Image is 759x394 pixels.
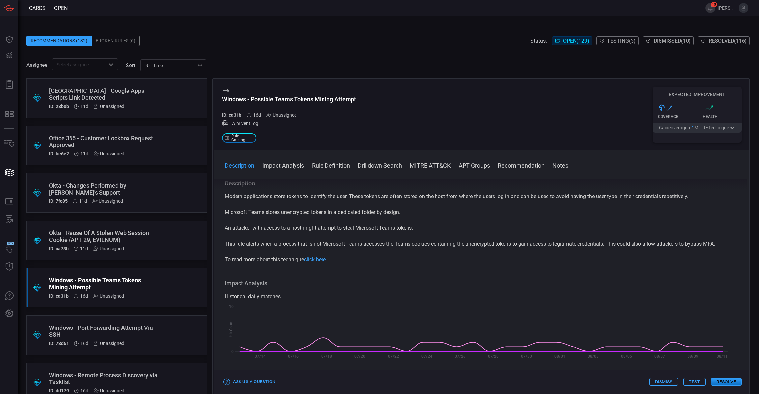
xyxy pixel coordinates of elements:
[1,32,17,47] button: Dashboard
[1,306,17,322] button: Preferences
[29,5,46,11] span: Cards
[266,112,297,118] div: Unassigned
[1,288,17,304] button: Ask Us A Question
[26,62,47,68] span: Assignee
[49,198,68,204] h5: ID: 7fc85
[222,96,356,103] div: Windows - Possible Teams Tokens Mining Attempt
[54,60,105,68] input: Select assignee
[1,47,17,63] button: Detections
[554,354,565,359] text: 08/01
[1,241,17,257] button: Wingman
[222,112,241,118] h5: ID: ca31b
[709,38,747,44] span: Resolved ( 116 )
[79,198,87,204] span: Aug 19, 2025 7:57 AM
[288,354,299,359] text: 07/16
[658,114,697,119] div: Coverage
[255,354,266,359] text: 07/14
[145,62,196,69] div: Time
[692,125,694,130] span: 1
[229,320,233,337] text: Hit Count
[94,388,124,393] div: Unassigned
[49,341,69,346] h5: ID: 73d61
[126,62,135,68] label: sort
[621,354,632,359] text: 08/05
[354,354,365,359] text: 07/20
[498,161,545,169] button: Recommendation
[49,324,159,338] div: Windows - Port Forwarding Attempt Via SSH
[229,304,234,309] text: 10
[94,151,124,156] div: Unassigned
[649,378,678,386] button: Dismiss
[588,354,599,359] text: 08/03
[80,151,88,156] span: Aug 19, 2025 7:57 AM
[1,106,17,122] button: MITRE - Detection Posture
[225,369,287,375] strong: No hits in the last 30 days.
[552,36,592,45] button: Open(129)
[1,194,17,210] button: Rule Catalog
[225,279,739,287] h3: Impact Analysis
[688,354,698,359] text: 08/09
[711,378,742,386] button: Resolve
[49,182,159,196] div: Okta - Changes Performed by Okta's Support
[563,38,589,44] span: Open ( 129 )
[222,377,277,387] button: Ask Us a Question
[654,354,665,359] text: 08/07
[80,104,88,109] span: Aug 19, 2025 7:57 AM
[607,38,636,44] span: Testing ( 3 )
[49,372,159,385] div: Windows - Remote Process Discovery via Tasklist
[698,36,750,45] button: Resolved(116)
[225,193,739,200] p: Modern applications store tokens to identify the user. These tokens are often stored on the host ...
[49,277,159,291] div: Windows - Possible Teams Tokens Mining Attempt
[1,135,17,151] button: Inventory
[304,256,327,263] a: click here.
[49,229,159,243] div: Okta - Reuse Of A Stolen Web Session Cookie (APT 29, EVILNUM)
[225,161,254,169] button: Description
[49,151,69,156] h5: ID: be6e2
[683,378,706,386] button: Test
[80,341,88,346] span: Aug 14, 2025 4:08 AM
[262,161,304,169] button: Impact Analysis
[718,5,736,11] span: [PERSON_NAME].[PERSON_NAME]
[225,256,739,264] p: To read more about this technique
[92,198,123,204] div: Unassigned
[222,120,356,127] div: WinEventLog
[410,161,451,169] button: MITRE ATT&CK
[49,246,69,251] h5: ID: ca78b
[49,87,159,101] div: Palo Alto - Google Apps Scripts Link Detected
[488,354,499,359] text: 07/28
[231,349,234,354] text: 0
[521,354,532,359] text: 07/30
[93,293,124,299] div: Unassigned
[596,36,639,45] button: Testing(3)
[80,293,88,299] span: Aug 14, 2025 4:08 AM
[225,224,739,232] p: An attacker with access to a host might attempt to steal Microsoft Teams tokens.
[225,208,739,216] p: Microsoft Teams stores unencrypted tokens in a dedicated folder by design.
[705,3,715,13] button: 15
[711,2,717,7] span: 15
[225,240,739,248] p: This rule alerts when a process that is not Microsoft Teams accesses the Teams cookies containing...
[321,354,332,359] text: 07/18
[80,246,88,251] span: Aug 19, 2025 7:57 AM
[54,5,68,11] span: open
[653,123,742,133] button: Gaincoverage in1MITRE technique
[552,161,568,169] button: Notes
[94,341,124,346] div: Unassigned
[80,388,88,393] span: Aug 14, 2025 4:08 AM
[49,388,69,393] h5: ID: dd179
[455,354,465,359] text: 07/26
[49,135,159,148] div: Office 365 - Customer Lockbox Request Approved
[253,112,261,118] span: Aug 14, 2025 4:08 AM
[106,60,116,69] button: Open
[1,259,17,275] button: Threat Intelligence
[717,354,728,359] text: 08/11
[92,36,140,46] div: Broken Rules (6)
[94,104,124,109] div: Unassigned
[358,161,402,169] button: Drilldown Search
[653,92,742,97] h5: Expected Improvement
[49,293,69,299] h5: ID: ca31b
[93,246,124,251] div: Unassigned
[231,134,254,142] span: Rule Catalog
[225,293,739,301] div: Historical daily matches
[459,161,490,169] button: APT Groups
[49,104,69,109] h5: ID: 28b0b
